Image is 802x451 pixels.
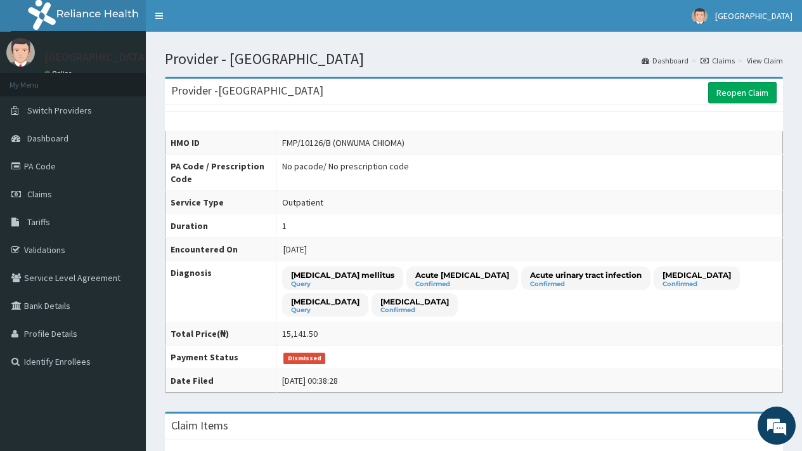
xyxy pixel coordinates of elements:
h3: Claim Items [171,420,228,431]
a: Claims [701,55,735,66]
th: PA Code / Prescription Code [165,155,277,191]
small: Confirmed [415,281,509,287]
span: Switch Providers [27,105,92,116]
div: [DATE] 00:38:28 [282,374,338,387]
th: Payment Status [165,346,277,369]
th: HMO ID [165,131,277,155]
th: Service Type [165,191,277,214]
span: [DATE] [283,244,307,255]
p: [GEOGRAPHIC_DATA] [44,51,149,63]
h3: Provider - [GEOGRAPHIC_DATA] [171,85,323,96]
small: Confirmed [380,307,449,313]
th: Encountered On [165,238,277,261]
small: Query [291,307,359,313]
p: Acute [MEDICAL_DATA] [415,270,509,280]
img: User Image [6,38,35,67]
div: FMP/10126/B (ONWUMA CHIOMA) [282,136,404,149]
span: Dashboard [27,133,68,144]
p: [MEDICAL_DATA] [663,270,731,280]
span: Tariffs [27,216,50,228]
a: Online [44,69,75,78]
p: Acute urinary tract infection [530,270,642,280]
p: [MEDICAL_DATA] [291,296,359,307]
small: Query [291,281,394,287]
p: [MEDICAL_DATA] mellitus [291,270,394,280]
div: No pacode / No prescription code [282,160,409,173]
div: 15,141.50 [282,327,318,340]
small: Confirmed [530,281,642,287]
th: Diagnosis [165,261,277,322]
span: Claims [27,188,52,200]
span: Dismissed [283,353,325,364]
a: Dashboard [642,55,689,66]
div: Outpatient [282,196,323,209]
a: Reopen Claim [708,82,777,103]
th: Date Filed [165,369,277,393]
a: View Claim [747,55,783,66]
span: [GEOGRAPHIC_DATA] [715,10,792,22]
th: Total Price(₦) [165,322,277,346]
img: User Image [692,8,708,24]
p: [MEDICAL_DATA] [380,296,449,307]
small: Confirmed [663,281,731,287]
h1: Provider - [GEOGRAPHIC_DATA] [165,51,783,67]
th: Duration [165,214,277,238]
div: 1 [282,219,287,232]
